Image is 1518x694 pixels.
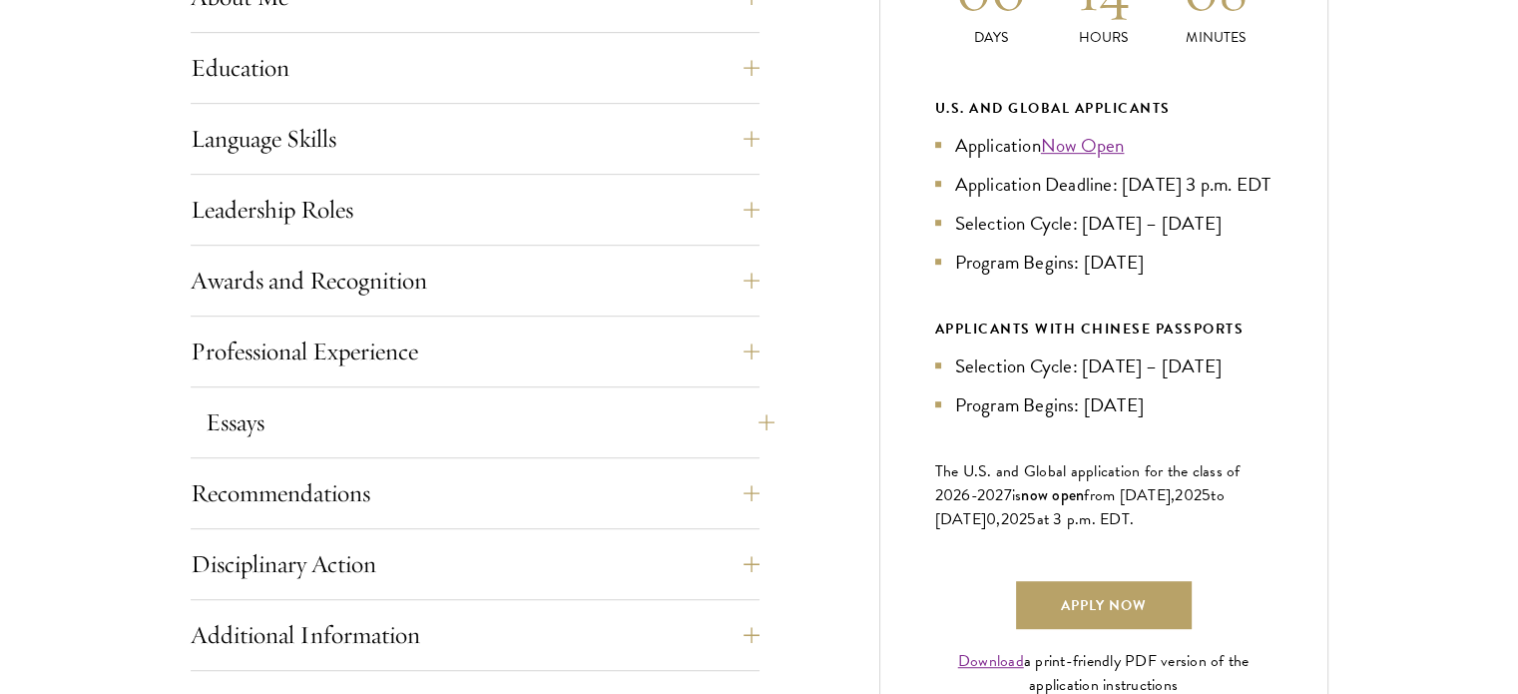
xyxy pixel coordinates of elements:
[1021,483,1084,506] span: now open
[935,351,1272,380] li: Selection Cycle: [DATE] – [DATE]
[961,483,970,507] span: 6
[935,131,1272,160] li: Application
[986,507,996,531] span: 0
[191,611,759,659] button: Additional Information
[1004,483,1012,507] span: 7
[191,44,759,92] button: Education
[1041,131,1125,160] a: Now Open
[935,459,1241,507] span: The U.S. and Global application for the class of 202
[1047,27,1160,48] p: Hours
[958,649,1024,673] a: Download
[1160,27,1272,48] p: Minutes
[935,248,1272,277] li: Program Begins: [DATE]
[191,257,759,305] button: Awards and Recognition
[935,390,1272,419] li: Program Begins: [DATE]
[935,209,1272,238] li: Selection Cycle: [DATE] – [DATE]
[996,507,1000,531] span: ,
[1037,507,1135,531] span: at 3 p.m. EDT.
[191,328,759,375] button: Professional Experience
[191,540,759,588] button: Disciplinary Action
[935,96,1272,121] div: U.S. and Global Applicants
[191,115,759,163] button: Language Skills
[1084,483,1175,507] span: from [DATE],
[1175,483,1202,507] span: 202
[1012,483,1022,507] span: is
[206,398,774,446] button: Essays
[935,27,1048,48] p: Days
[935,170,1272,199] li: Application Deadline: [DATE] 3 p.m. EDT
[191,469,759,517] button: Recommendations
[1202,483,1211,507] span: 5
[1016,581,1192,629] a: Apply Now
[971,483,1004,507] span: -202
[1027,507,1036,531] span: 5
[935,483,1225,531] span: to [DATE]
[935,317,1272,342] div: APPLICANTS WITH CHINESE PASSPORTS
[1001,507,1028,531] span: 202
[191,186,759,234] button: Leadership Roles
